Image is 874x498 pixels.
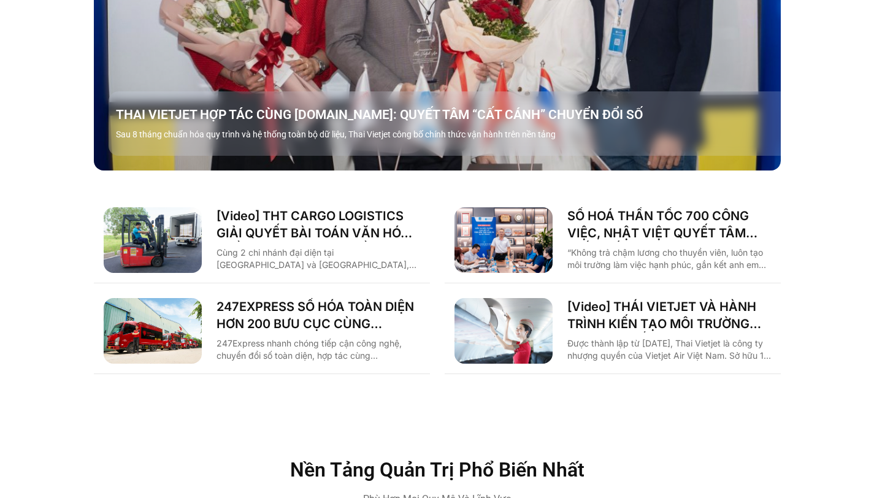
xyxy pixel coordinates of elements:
p: 247Express nhanh chóng tiếp cận công nghệ, chuyển đổi số toàn diện, hợp tác cùng [DOMAIN_NAME] để... [217,337,420,362]
img: 247 express chuyển đổi số cùng base [104,298,202,364]
a: 247EXPRESS SỐ HÓA TOÀN DIỆN HƠN 200 BƯU CỤC CÙNG [DOMAIN_NAME] [217,298,420,332]
p: Sau 8 tháng chuẩn hóa quy trình và hệ thống toàn bộ dữ liệu, Thai Vietjet công bố chính thức vận ... [116,128,788,141]
a: SỐ HOÁ THẦN TỐC 700 CÔNG VIỆC, NHẬT VIỆT QUYẾT TÂM “GẮN KẾT TÀU – BỜ” [567,207,771,242]
p: “Không trả chậm lương cho thuyền viên, luôn tạo môi trường làm việc hạnh phúc, gắn kết anh em tàu... [567,247,771,271]
a: [Video] THT CARGO LOGISTICS GIẢI QUYẾT BÀI TOÁN VĂN HÓA NHẰM TĂNG TRƯỞNG BỀN VỮNG CÙNG BASE [217,207,420,242]
a: [Video] THÁI VIETJET VÀ HÀNH TRÌNH KIẾN TẠO MÔI TRƯỜNG LÀM VIỆC SỐ CÙNG [DOMAIN_NAME] [567,298,771,332]
p: Được thành lập từ [DATE], Thai Vietjet là công ty nhượng quyền của Vietjet Air Việt Nam. Sở hữu 1... [567,337,771,362]
img: Thai VietJet chuyển đổi số cùng Basevn [454,298,553,364]
p: Cùng 2 chi nhánh đại diện tại [GEOGRAPHIC_DATA] và [GEOGRAPHIC_DATA], THT Cargo Logistics là một ... [217,247,420,271]
a: THAI VIETJET HỢP TÁC CÙNG [DOMAIN_NAME]: QUYẾT TÂM “CẤT CÁNH” CHUYỂN ĐỔI SỐ [116,106,788,123]
h2: Nền Tảng Quản Trị Phổ Biến Nhất [177,460,698,480]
